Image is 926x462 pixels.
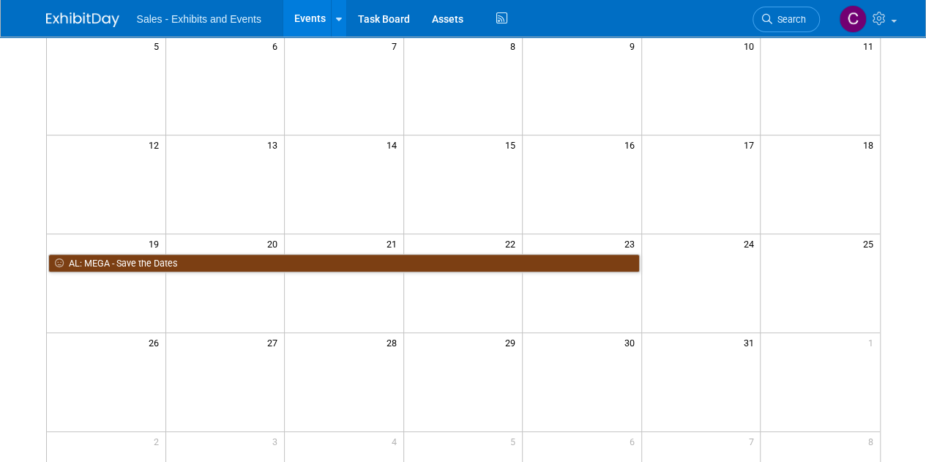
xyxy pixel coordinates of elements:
[137,13,261,25] span: Sales - Exhibits and Events
[48,254,640,273] a: AL: MEGA - Save the Dates
[504,333,522,351] span: 29
[867,333,880,351] span: 1
[862,234,880,253] span: 25
[266,333,284,351] span: 27
[147,234,165,253] span: 19
[147,333,165,351] span: 26
[390,37,403,55] span: 7
[623,234,641,253] span: 23
[385,135,403,154] span: 14
[753,7,820,32] a: Search
[742,234,760,253] span: 24
[271,432,284,450] span: 3
[742,37,760,55] span: 10
[862,37,880,55] span: 11
[628,432,641,450] span: 6
[152,432,165,450] span: 2
[772,14,806,25] span: Search
[504,234,522,253] span: 22
[742,135,760,154] span: 17
[385,234,403,253] span: 21
[862,135,880,154] span: 18
[839,5,867,33] img: Christine Lurz
[623,135,641,154] span: 16
[509,37,522,55] span: 8
[152,37,165,55] span: 5
[266,135,284,154] span: 13
[271,37,284,55] span: 6
[747,432,760,450] span: 7
[623,333,641,351] span: 30
[385,333,403,351] span: 28
[742,333,760,351] span: 31
[509,432,522,450] span: 5
[390,432,403,450] span: 4
[504,135,522,154] span: 15
[867,432,880,450] span: 8
[266,234,284,253] span: 20
[46,12,119,27] img: ExhibitDay
[147,135,165,154] span: 12
[628,37,641,55] span: 9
